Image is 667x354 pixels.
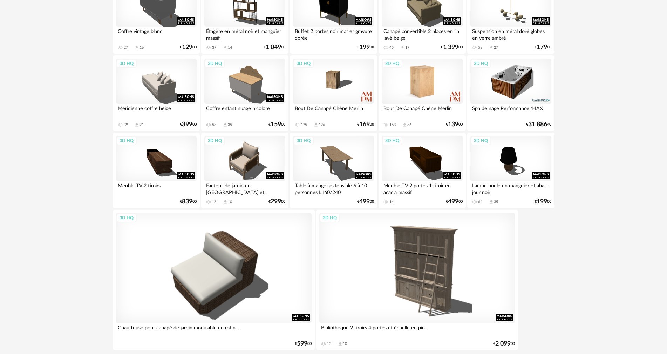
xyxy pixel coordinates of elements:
[470,27,551,41] div: Suspension en métal doré globes en verre ambré
[535,199,551,204] div: € 00
[223,45,228,50] span: Download icon
[357,199,374,204] div: € 00
[134,45,139,50] span: Download icon
[204,27,285,41] div: Étagère en métal noir et manguier massif
[293,27,374,41] div: Buffet 2 portes noir mat et gravure dorée
[327,341,331,346] div: 15
[268,199,285,204] div: € 00
[448,122,458,127] span: 139
[139,45,144,50] div: 16
[201,133,288,208] a: 3D HQ Fauteuil de jardin en [GEOGRAPHIC_DATA] et... 16 Download icon 10 €29900
[320,213,340,222] div: 3D HQ
[293,136,314,145] div: 3D HQ
[116,59,137,68] div: 3D HQ
[116,213,137,222] div: 3D HQ
[494,45,498,50] div: 27
[271,199,281,204] span: 299
[382,59,402,68] div: 3D HQ
[182,45,192,50] span: 129
[212,122,216,127] div: 58
[382,104,462,118] div: Bout De Canapé Chêne Merlin
[343,341,347,346] div: 10
[319,122,325,127] div: 126
[379,133,465,208] a: 3D HQ Meuble TV 2 portes 1 tiroir en acacia massif 14 €49900
[113,210,315,350] a: 3D HQ Chauffeuse pour canapé de jardin modulable en rotin... €59900
[204,181,285,195] div: Fauteuil de jardin en [GEOGRAPHIC_DATA] et...
[180,45,197,50] div: € 00
[182,122,192,127] span: 399
[223,122,228,127] span: Download icon
[528,122,547,127] span: 31 886
[293,59,314,68] div: 3D HQ
[223,199,228,205] span: Download icon
[124,45,128,50] div: 27
[205,136,225,145] div: 3D HQ
[407,122,411,127] div: 86
[293,104,374,118] div: Bout De Canapé Chêne Merlin
[228,122,232,127] div: 35
[537,199,547,204] span: 199
[389,45,394,50] div: 45
[489,45,494,50] span: Download icon
[382,27,462,41] div: Canapé convertible 2 places en lin lavé beige
[470,104,551,118] div: Spa de nage Performance 14AX
[405,45,409,50] div: 17
[116,104,197,118] div: Méridienne coffre beige
[359,199,370,204] span: 499
[389,200,394,205] div: 14
[266,45,281,50] span: 1 049
[301,122,307,127] div: 175
[201,55,288,131] a: 3D HQ Coffre enfant nuage bicolore 58 Download icon 35 €15900
[228,45,232,50] div: 14
[295,341,312,346] div: € 00
[116,27,197,41] div: Coffre vintage blanc
[382,136,402,145] div: 3D HQ
[316,210,518,350] a: 3D HQ Bibliothèque 2 tiroirs 4 portes et échelle en pin... 15 Download icon 10 €2 09900
[478,200,482,205] div: 64
[402,122,407,127] span: Download icon
[494,200,498,205] div: 35
[446,199,463,204] div: € 00
[116,181,197,195] div: Meuble TV 2 tiroirs
[470,181,551,195] div: Lampe boule en manguier et abat-jour noir
[290,55,377,131] a: 3D HQ Bout De Canapé Chêne Merlin 175 Download icon 126 €16900
[357,45,374,50] div: € 00
[180,122,197,127] div: € 00
[319,323,515,337] div: Bibliothèque 2 tiroirs 4 portes et échelle en pin...
[359,45,370,50] span: 199
[113,133,200,208] a: 3D HQ Meuble TV 2 tiroirs €83900
[212,200,216,205] div: 16
[139,122,144,127] div: 21
[467,55,554,131] a: 3D HQ Spa de nage Performance 14AX €31 88640
[113,55,200,131] a: 3D HQ Méridienne coffre beige 39 Download icon 21 €39900
[271,122,281,127] span: 159
[400,45,405,50] span: Download icon
[297,341,307,346] span: 599
[489,199,494,205] span: Download icon
[537,45,547,50] span: 179
[359,122,370,127] span: 169
[264,45,285,50] div: € 00
[471,59,491,68] div: 3D HQ
[116,136,137,145] div: 3D HQ
[212,45,216,50] div: 37
[382,181,462,195] div: Meuble TV 2 portes 1 tiroir en acacia massif
[495,341,511,346] span: 2 099
[228,200,232,205] div: 10
[441,45,463,50] div: € 00
[182,199,192,204] span: 839
[338,341,343,347] span: Download icon
[357,122,374,127] div: € 00
[478,45,482,50] div: 53
[467,133,554,208] a: 3D HQ Lampe boule en manguier et abat-jour noir 64 Download icon 35 €19900
[116,323,312,337] div: Chauffeuse pour canapé de jardin modulable en rotin...
[389,122,396,127] div: 163
[124,122,128,127] div: 39
[134,122,139,127] span: Download icon
[293,181,374,195] div: Table à manger extensible 6 à 10 personnes L160/240
[379,55,465,131] a: 3D HQ Bout De Canapé Chêne Merlin 163 Download icon 86 €13900
[448,199,458,204] span: 499
[313,122,319,127] span: Download icon
[268,122,285,127] div: € 00
[526,122,551,127] div: € 40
